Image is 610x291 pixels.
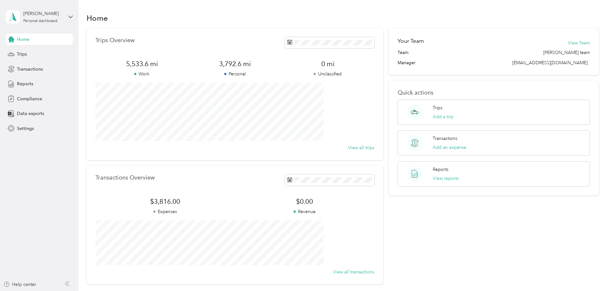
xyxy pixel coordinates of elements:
button: View all transactions [333,269,374,275]
h2: Your Team [398,37,424,45]
span: $0.00 [235,197,374,206]
span: Team [398,49,408,56]
button: Add a trip [433,113,454,120]
p: Reports [433,166,448,173]
button: View reports [433,175,459,182]
span: Manager [398,59,416,66]
span: Trips [17,51,27,57]
p: Trips Overview [95,37,134,44]
p: Quick actions [398,89,590,96]
div: Personal dashboard [23,19,57,23]
span: Transactions [17,66,43,73]
span: 3,792.6 mi [188,59,281,68]
div: [PERSON_NAME] [23,10,63,17]
button: View Team [568,40,590,46]
span: $3,816.00 [95,197,235,206]
p: Unclassified [281,71,374,77]
span: Home [17,36,29,43]
h1: Home [87,15,108,21]
button: Add an expense [433,144,466,151]
iframe: Everlance-gr Chat Button Frame [574,255,610,291]
p: Personal [188,71,281,77]
button: View all trips [348,144,374,151]
p: Revenue [235,208,374,215]
span: 5,533.6 mi [95,59,188,68]
span: Reports [17,80,33,87]
span: Data exports [17,110,44,117]
span: Settings [17,125,34,132]
p: Expenses [95,208,235,215]
span: Compliance [17,96,42,102]
span: [PERSON_NAME] team [543,49,590,56]
p: Work [95,71,188,77]
p: Transactions Overview [95,174,155,181]
p: Transactions [433,135,457,142]
span: [EMAIL_ADDRESS][DOMAIN_NAME] [512,60,588,65]
button: Help center [4,281,36,288]
p: Trips [433,104,442,111]
span: 0 mi [281,59,374,68]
